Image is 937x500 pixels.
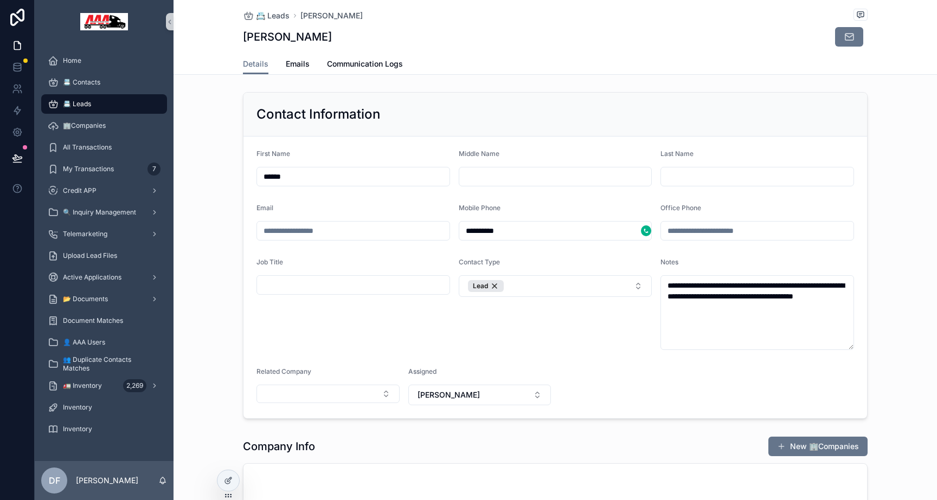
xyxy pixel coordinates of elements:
[41,268,167,287] a: Active Applications
[418,389,480,400] span: [PERSON_NAME]
[63,355,156,373] span: 👥 Duplicate Contacts Matches
[286,54,310,76] a: Emails
[41,138,167,157] a: All Transactions
[468,280,504,292] button: Unselect 10
[147,163,161,176] div: 7
[660,258,678,266] span: Notes
[243,29,332,44] h1: [PERSON_NAME]
[63,165,114,173] span: My Transactions
[243,439,315,454] h1: Company Info
[256,106,380,123] h2: Contact Information
[408,367,437,375] span: Assigned
[256,367,311,375] span: Related Company
[459,204,500,212] span: Mobile Phone
[63,230,107,238] span: Telemarketing
[459,150,499,158] span: Middle Name
[327,54,403,76] a: Communication Logs
[660,204,701,212] span: Office Phone
[41,311,167,330] a: Document Matches
[256,150,290,158] span: First Name
[256,204,273,212] span: Email
[63,78,100,87] span: 📇 Contacts
[243,59,268,69] span: Details
[256,10,290,21] span: 📇 Leads
[327,59,403,69] span: Communication Logs
[63,251,117,260] span: Upload Lead Files
[41,73,167,92] a: 📇 Contacts
[41,419,167,439] a: Inventory
[41,181,167,200] a: Credit APP
[63,186,97,195] span: Credit APP
[63,56,81,65] span: Home
[63,381,102,390] span: 🚛 Inventory
[63,143,112,152] span: All Transactions
[41,376,167,395] a: 🚛 Inventory2,269
[63,208,136,217] span: 🔍 Inquiry Management
[41,94,167,114] a: 📇 Leads
[123,379,146,392] div: 2,269
[660,150,694,158] span: Last Name
[63,316,123,325] span: Document Matches
[41,354,167,374] a: 👥 Duplicate Contacts Matches
[41,333,167,352] a: 👤 AAA Users
[243,10,290,21] a: 📇 Leads
[80,13,128,30] img: App logo
[473,282,488,290] span: Lead
[256,385,400,403] button: Select Button
[76,475,138,486] p: [PERSON_NAME]
[63,121,106,130] span: 🏢Companies
[41,116,167,135] a: 🏢Companies
[408,385,551,405] button: Select Button
[63,100,91,108] span: 📇 Leads
[768,437,868,456] button: New 🏢Companies
[286,59,310,69] span: Emails
[41,224,167,244] a: Telemarketing
[256,258,283,266] span: Job Title
[63,425,92,433] span: Inventory
[63,338,105,347] span: 👤 AAA Users
[41,289,167,309] a: 📂 Documents
[41,51,167,70] a: Home
[35,43,174,453] div: scrollable content
[41,159,167,179] a: My Transactions7
[459,275,652,297] button: Select Button
[41,398,167,417] a: Inventory
[63,273,121,282] span: Active Applications
[300,10,363,21] a: [PERSON_NAME]
[49,474,60,487] span: DF
[41,246,167,265] a: Upload Lead Files
[41,203,167,222] a: 🔍 Inquiry Management
[63,295,108,303] span: 📂 Documents
[243,54,268,75] a: Details
[63,403,92,412] span: Inventory
[459,258,500,266] span: Contact Type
